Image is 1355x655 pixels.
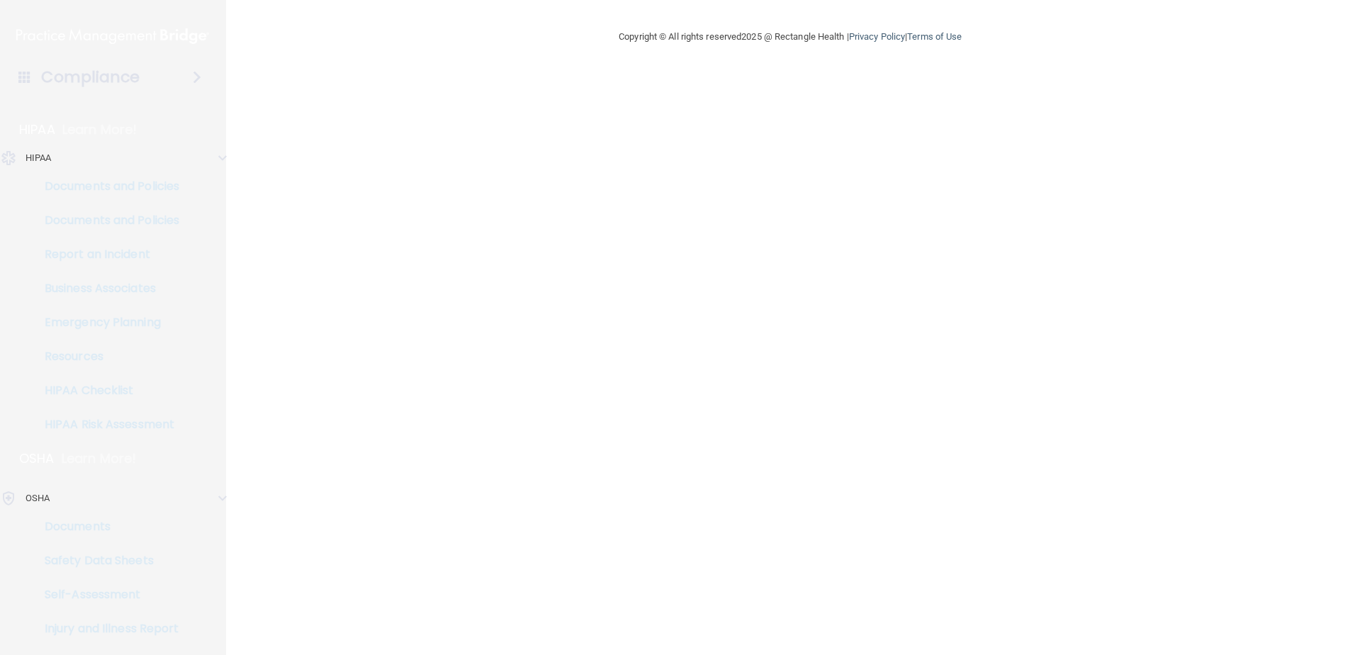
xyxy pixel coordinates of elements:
p: Emergency Planning [9,315,203,330]
p: HIPAA [26,150,52,167]
p: Learn More! [62,121,137,138]
p: Injury and Illness Report [9,622,203,636]
p: HIPAA Risk Assessment [9,418,203,432]
p: Documents and Policies [9,179,203,194]
p: HIPAA [19,121,55,138]
p: Safety Data Sheets [9,554,203,568]
a: Privacy Policy [849,31,905,42]
p: Documents [9,520,203,534]
p: OSHA [26,490,50,507]
div: Copyright © All rights reserved 2025 @ Rectangle Health | | [532,14,1049,60]
p: Self-Assessment [9,588,203,602]
p: Resources [9,349,203,364]
a: Terms of Use [907,31,962,42]
h4: Compliance [41,67,140,87]
p: Learn More! [62,450,137,467]
p: Business Associates [9,281,203,296]
img: PMB logo [16,22,209,50]
p: Report an Incident [9,247,203,262]
p: Documents and Policies [9,213,203,228]
p: OSHA [19,450,55,467]
p: HIPAA Checklist [9,384,203,398]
